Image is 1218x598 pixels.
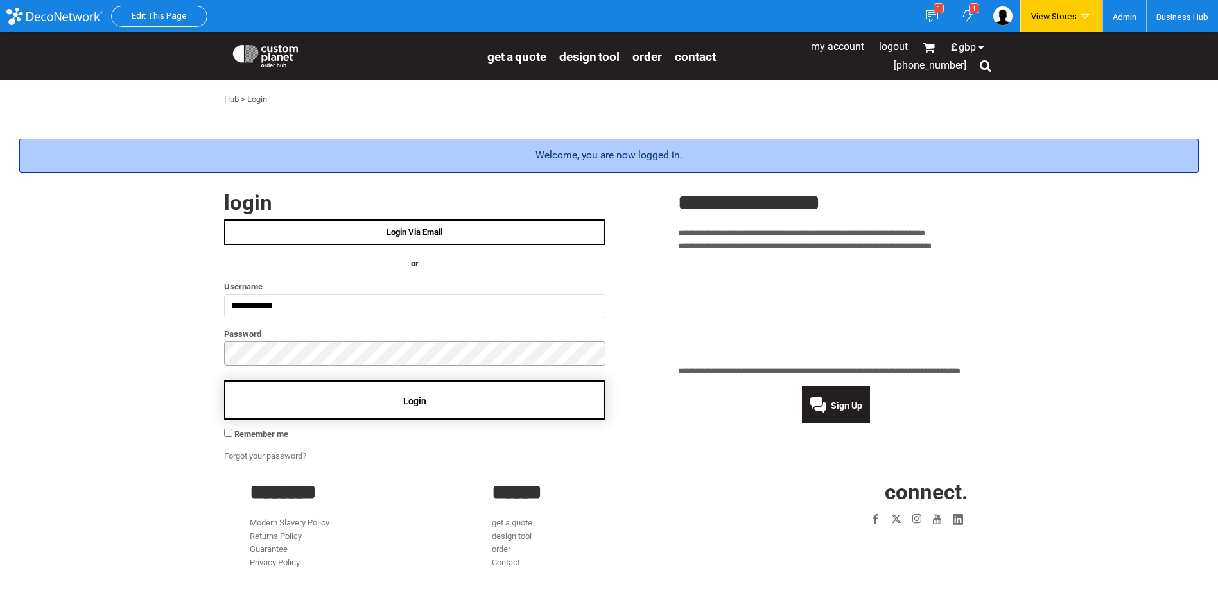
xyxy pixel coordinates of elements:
[487,49,546,64] a: get a quote
[224,429,232,437] input: Remember me
[224,35,481,74] a: Custom Planet
[224,94,239,104] a: Hub
[250,518,329,527] a: Modern Slavery Policy
[934,3,944,13] div: 1
[969,3,979,13] div: 1
[831,400,862,411] span: Sign Up
[224,279,605,294] label: Username
[791,537,968,552] iframe: Customer reviews powered by Trustpilot
[387,227,442,237] span: Login Via Email
[224,219,605,245] a: Login Via Email
[632,49,662,64] a: order
[811,40,864,53] a: My Account
[132,11,187,21] a: Edit This Page
[675,49,716,64] a: Contact
[894,59,966,71] span: [PHONE_NUMBER]
[224,327,605,341] label: Password
[231,42,300,67] img: Custom Planet
[234,429,288,439] span: Remember me
[492,518,532,527] a: get a quote
[559,49,620,64] a: design tool
[734,481,968,502] h2: CONNECT.
[247,93,267,107] div: Login
[250,544,288,554] a: Guarantee
[241,93,245,107] div: >
[250,531,302,541] a: Returns Policy
[678,261,995,357] iframe: Customer reviews powered by Trustpilot
[224,451,306,461] a: Forgot your password?
[492,558,520,567] a: Contact
[959,42,976,53] span: GBP
[403,396,426,406] span: Login
[224,257,605,271] h4: OR
[951,42,959,53] span: £
[224,192,605,213] h2: Login
[19,139,1199,173] div: Welcome, you are now logged in.
[879,40,908,53] a: Logout
[492,544,510,554] a: order
[492,531,532,541] a: design tool
[250,558,300,567] a: Privacy Policy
